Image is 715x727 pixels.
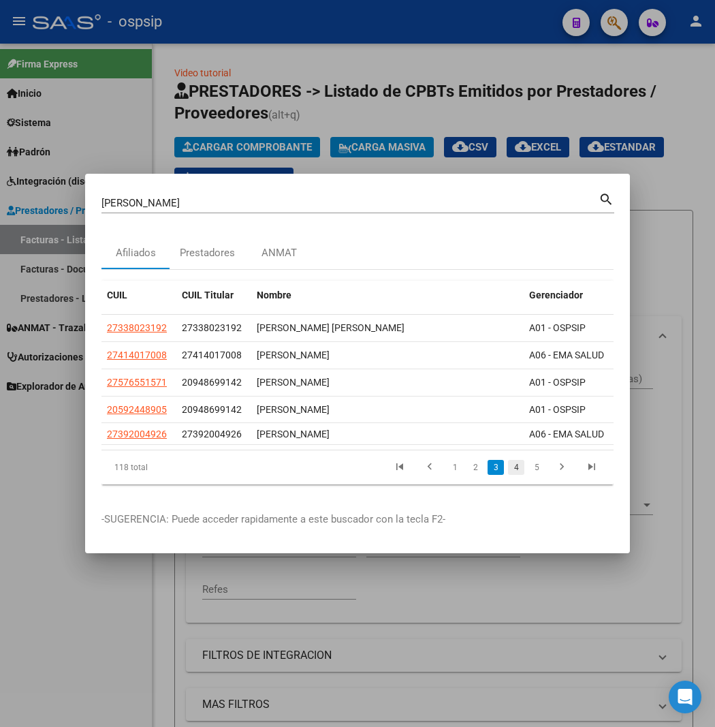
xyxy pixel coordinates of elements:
span: 20948699142 [182,377,242,388]
div: [PERSON_NAME] [257,402,518,418]
div: ANMAT [261,245,297,261]
span: A06 - EMA SALUD [529,350,604,360]
div: 118 total [101,450,202,484]
span: Gerenciador [529,290,583,300]
datatable-header-cell: CUIL [101,281,176,310]
span: CUIL [107,290,127,300]
a: go to first page [387,460,413,475]
span: A01 - OSPSIP [529,377,586,388]
span: A01 - OSPSIP [529,322,586,333]
span: 20592448905 [107,404,167,415]
span: 27414017008 [182,350,242,360]
li: page 1 [445,456,465,479]
span: CUIL Titular [182,290,234,300]
span: 27338023192 [107,322,167,333]
a: go to next page [549,460,575,475]
span: 27392004926 [107,429,167,439]
li: page 4 [506,456,526,479]
span: 27414017008 [107,350,167,360]
div: [PERSON_NAME] [PERSON_NAME] [257,320,518,336]
datatable-header-cell: Nombre [251,281,524,310]
a: 1 [447,460,463,475]
span: A01 - OSPSIP [529,404,586,415]
p: -SUGERENCIA: Puede acceder rapidamente a este buscador con la tecla F2- [101,512,614,527]
li: page 3 [486,456,506,479]
datatable-header-cell: Gerenciador [524,281,626,310]
datatable-header-cell: CUIL Titular [176,281,251,310]
span: A06 - EMA SALUD [529,429,604,439]
mat-icon: search [599,190,614,206]
span: 27392004926 [182,429,242,439]
a: go to last page [579,460,605,475]
a: 4 [508,460,524,475]
span: 20948699142 [182,404,242,415]
li: page 2 [465,456,486,479]
div: Prestadores [180,245,235,261]
div: [PERSON_NAME] [257,427,518,442]
div: [PERSON_NAME] [257,347,518,363]
div: Afiliados [116,245,156,261]
a: 3 [488,460,504,475]
a: 2 [467,460,483,475]
div: Open Intercom Messenger [669,681,701,713]
li: page 5 [526,456,547,479]
span: 27338023192 [182,322,242,333]
a: go to previous page [417,460,443,475]
span: Nombre [257,290,291,300]
div: [PERSON_NAME] [257,375,518,390]
a: 5 [528,460,545,475]
span: 27576551571 [107,377,167,388]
